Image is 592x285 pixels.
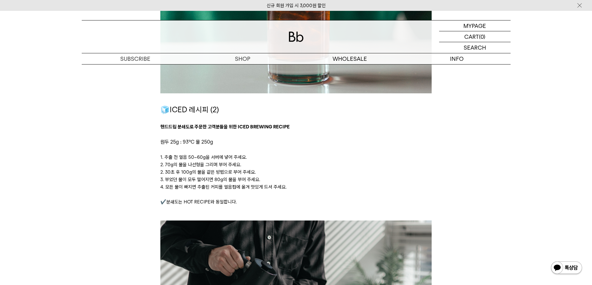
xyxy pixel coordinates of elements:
[439,20,511,31] a: MYPAGE
[82,53,189,64] a: SUBSCRIBE
[550,261,583,276] img: 카카오톡 채널 1:1 채팅 버튼
[189,53,296,64] a: SHOP
[160,124,290,130] b: 핸드드립 분쇄도로 주문한 고객분들을 위한 ICED BREWING RECIPE
[160,176,432,183] p: 3. 부었던 물이 모두 떨어지면 80g의 물을 부어 주세요.
[160,154,432,161] p: 1. 추출 전 얼음 50~60g을 서버에 넣어 주세요.
[160,183,432,206] p: 4. 모든 물이 빠지면 추출된 커피를 얼음컵에 옮겨 맛있게 드셔 주세요. ✔️분쇄도는 HOT RECIPE와 동일합니다.
[160,105,219,114] span: 🧊ICED 레시피 (2)
[479,31,485,42] p: (0)
[439,31,511,42] a: CART (0)
[463,20,486,31] p: MYPAGE
[464,42,486,53] p: SEARCH
[160,139,213,145] span: 원두 25g : 93℃ 물 250g
[160,168,432,176] p: 2. 30초 후 100g의 물을 같은 방법으로 부어 주세요.
[160,161,432,168] p: 2. 70g의 물을 나선형을 그리며 부어 주세요.
[296,53,403,64] p: WHOLESALE
[403,53,511,64] p: INFO
[267,3,326,8] a: 신규 회원 가입 시 3,000원 할인
[464,31,479,42] p: CART
[289,32,304,42] img: 로고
